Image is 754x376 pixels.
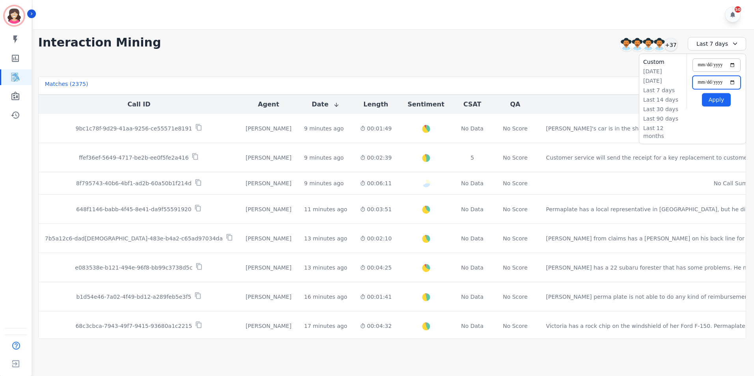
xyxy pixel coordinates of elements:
div: Matches ( 2375 ) [45,80,88,91]
div: +37 [664,38,677,51]
div: No Data [460,205,485,213]
li: [DATE] [643,67,683,75]
div: 00:02:10 [360,235,392,242]
div: [PERSON_NAME] [246,293,291,301]
div: 00:02:39 [360,154,392,162]
div: No Data [460,179,485,187]
div: 16 minutes ago [304,293,347,301]
p: 9bc1c78f-9d29-41aa-9256-ce55571e8191 [76,125,192,132]
h1: Interaction Mining [38,35,161,50]
li: Last 90 days [643,115,683,123]
li: [DATE] [643,77,683,85]
div: [PERSON_NAME] [246,264,291,272]
p: 68c3cbca-7943-49f7-9415-93680a1c2215 [75,322,192,330]
div: 5 [460,154,485,162]
div: No Data [460,322,485,330]
li: Last 30 days [643,105,683,113]
div: No Score [503,125,528,132]
div: No Data [460,125,485,132]
button: QA [510,100,521,109]
div: [PERSON_NAME] [246,179,291,187]
button: Call ID [127,100,150,109]
div: No Data [460,235,485,242]
div: 9 minutes ago [304,125,344,132]
div: 17 minutes ago [304,322,347,330]
div: No Score [503,205,528,213]
div: 00:03:51 [360,205,392,213]
button: Apply [702,93,731,106]
div: [PERSON_NAME] [246,125,291,132]
div: 13 minutes ago [304,235,347,242]
div: [PERSON_NAME] [246,154,291,162]
p: 8f795743-40b6-4bf1-ad2b-60a50b1f214d [76,179,192,187]
div: No Data [460,264,485,272]
div: 13 minutes ago [304,264,347,272]
button: CSAT [463,100,482,109]
div: 11 minutes ago [304,205,347,213]
div: 9 minutes ago [304,154,344,162]
div: 00:01:49 [360,125,392,132]
p: ffef36ef-5649-4717-be2b-ee0f5fe2a416 [79,154,188,162]
p: e083538e-b121-494e-96f8-bb99c3738d5c [75,264,192,272]
img: Bordered avatar [5,6,24,25]
div: No Data [460,293,485,301]
div: No Score [503,293,528,301]
div: No Score [503,322,528,330]
p: 648f1146-babb-4f45-8e41-da9f55591920 [76,205,191,213]
div: No Score [503,154,528,162]
p: b1d54e46-7a02-4f49-bd12-a289feb5e3f5 [76,293,191,301]
div: 00:04:25 [360,264,392,272]
div: 50 [735,6,741,13]
div: 00:01:41 [360,293,392,301]
button: Date [312,100,340,109]
p: 7b5a12c6-dad[DEMOGRAPHIC_DATA]-483e-b4a2-c65ad97034da [45,235,223,242]
button: Agent [258,100,279,109]
div: 00:04:32 [360,322,392,330]
div: [PERSON_NAME] [246,205,291,213]
div: No Score [503,235,528,242]
div: [PERSON_NAME] [246,235,291,242]
button: Length [364,100,388,109]
div: [PERSON_NAME] [246,322,291,330]
div: Last 7 days [688,37,746,50]
div: 00:06:11 [360,179,392,187]
li: Last 7 days [643,86,683,94]
div: 9 minutes ago [304,179,344,187]
div: No Score [503,179,528,187]
li: Last 14 days [643,96,683,104]
div: No Score [503,264,528,272]
li: Custom [643,58,683,66]
li: Last 12 months [643,124,683,140]
button: Sentiment [407,100,444,109]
